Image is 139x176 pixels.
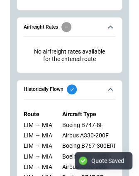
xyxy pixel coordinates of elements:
[91,157,124,164] div: Quote Saved
[62,111,117,118] p: Aircraft Type
[24,17,115,37] button: Airfreight Rates
[24,142,52,149] div: LIM → MIA
[24,87,63,92] h6: Historically Flown
[62,163,117,170] div: Airbus A330-200F
[24,132,52,139] div: LIM → MIA
[62,121,117,128] div: Boeing B747-8F
[24,153,52,160] div: LIM → MIA
[62,132,117,139] div: Airbus A330-200F
[24,42,115,69] p: No airfreight rates available for the entered route
[24,42,115,69] div: Airfreight Rates
[62,142,117,149] div: Boeing B767-300ERF
[24,24,58,30] h6: Airfreight Rates
[24,121,52,128] div: LIM → MIA
[24,80,115,99] button: Historically Flown
[62,153,117,160] div: Boeing B747-400F
[24,163,52,170] div: LIM → MIA
[24,111,52,118] p: Route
